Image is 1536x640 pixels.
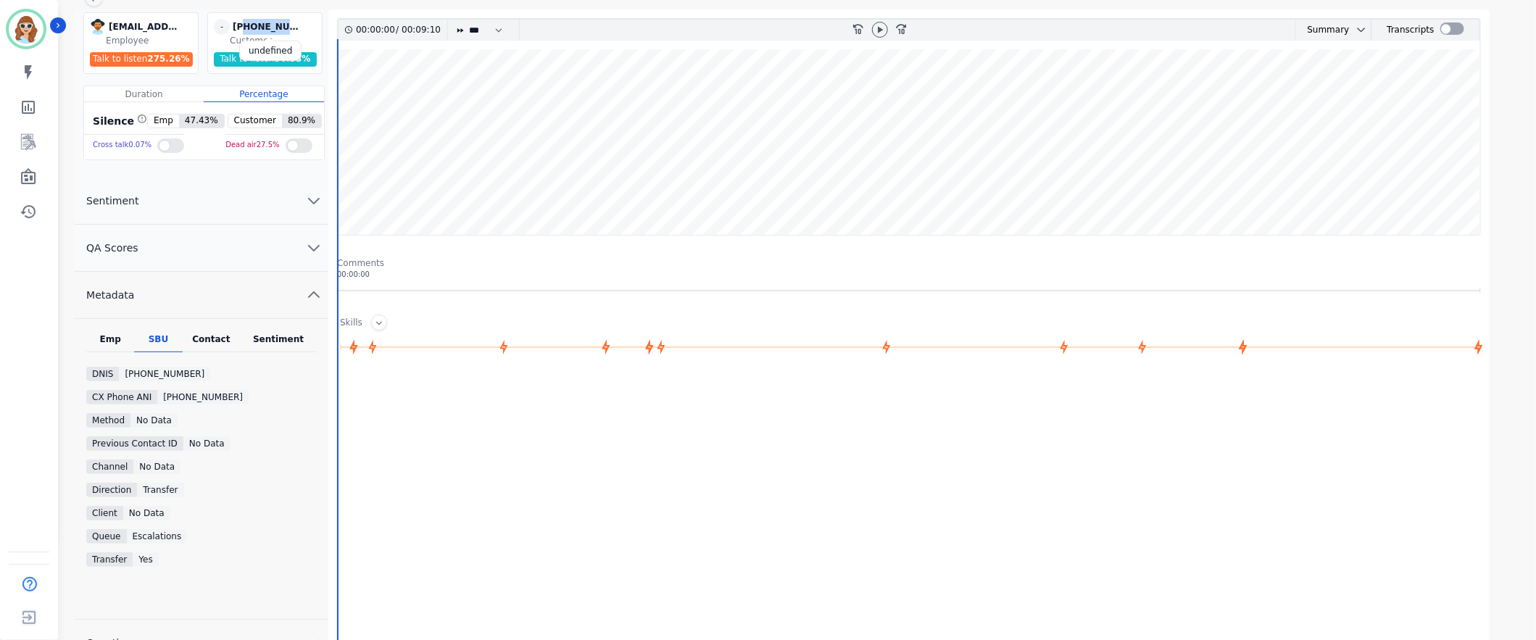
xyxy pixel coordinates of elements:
[204,86,323,102] div: Percentage
[75,288,146,302] span: Metadata
[157,390,249,404] div: [PHONE_NUMBER]
[123,506,170,520] div: No Data
[148,115,179,128] span: Emp
[75,241,150,255] span: QA Scores
[225,135,279,156] div: Dead air 27.5 %
[86,529,126,544] div: Queue
[119,367,210,381] div: [PHONE_NUMBER]
[75,225,328,272] button: QA Scores chevron down
[84,86,204,102] div: Duration
[106,35,195,46] div: Employee
[130,413,178,428] div: No data
[183,333,241,352] div: Contact
[86,460,133,474] div: Channel
[86,436,183,451] div: Previous Contact ID
[228,115,282,128] span: Customer
[86,333,134,352] div: Emp
[1296,20,1350,41] div: Summary
[305,192,323,209] svg: chevron down
[399,20,439,41] div: 00:09:10
[230,35,319,46] div: Customer
[86,390,157,404] div: CX Phone ANI
[133,460,180,474] div: No Data
[249,45,292,57] div: undefined
[86,552,133,567] div: Transfer
[305,286,323,304] svg: chevron up
[1356,24,1367,36] svg: chevron down
[233,19,305,35] div: [PHONE_NUMBER]
[305,239,323,257] svg: chevron down
[86,413,130,428] div: Method
[86,506,123,520] div: Client
[214,19,230,35] span: -
[282,115,321,128] span: 80.9 %
[340,317,362,331] div: Skills
[179,115,224,128] span: 47.43 %
[90,52,193,67] div: Talk to listen
[147,54,189,64] span: 275.26 %
[1350,24,1367,36] button: chevron down
[356,20,396,41] div: 00:00:00
[337,269,1481,280] div: 00:00:00
[75,178,328,225] button: Sentiment chevron down
[1387,20,1435,41] div: Transcripts
[134,333,182,352] div: SBU
[214,52,317,67] div: Talk to listen
[75,194,150,208] span: Sentiment
[93,135,151,156] div: Cross talk 0.07 %
[90,114,147,128] div: Silence
[109,19,181,35] div: [EMAIL_ADDRESS][PERSON_NAME][DOMAIN_NAME]
[86,367,119,381] div: DNIS
[240,333,317,352] div: Sentiment
[75,272,328,319] button: Metadata chevron up
[133,552,158,567] div: Yes
[356,20,444,41] div: /
[127,529,188,544] div: Escalations
[137,483,183,497] div: transfer
[183,436,231,451] div: No Data
[86,483,137,497] div: Direction
[337,257,1481,269] div: Comments
[9,12,43,46] img: Bordered avatar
